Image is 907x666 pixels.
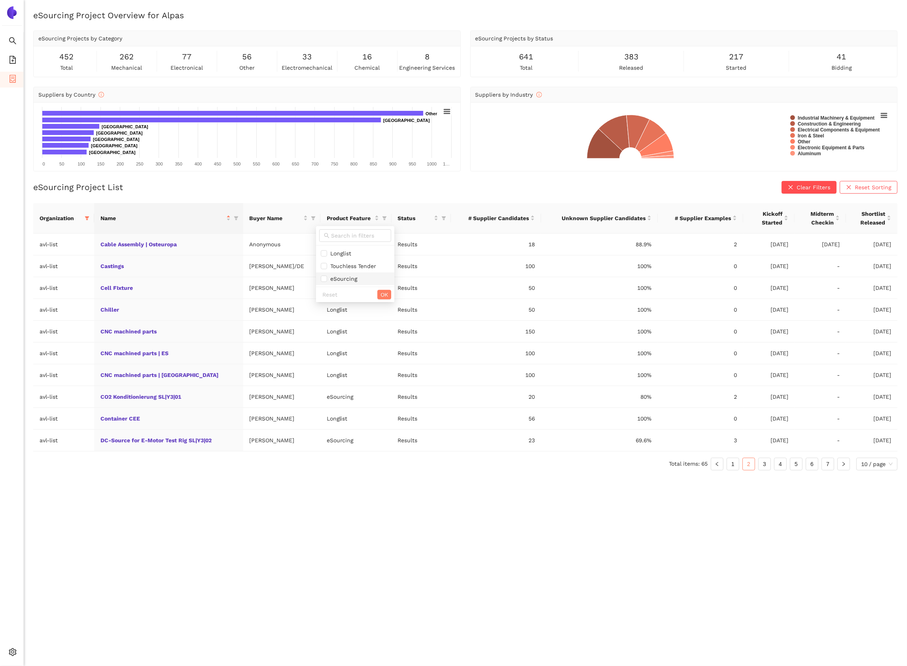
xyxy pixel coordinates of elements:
[100,214,225,223] span: Name
[743,386,795,408] td: [DATE]
[451,408,541,430] td: 56
[233,162,240,166] text: 500
[743,255,795,277] td: [DATE]
[743,203,795,234] th: this column's title is Kickoff Started,this column is sortable
[243,203,320,234] th: this column's title is Buyer Name,this column is sortable
[837,51,846,63] span: 41
[795,255,846,277] td: -
[33,430,94,451] td: avl-list
[846,343,898,364] td: [DATE]
[350,162,358,166] text: 800
[855,183,891,192] span: Reset Sorting
[831,63,852,72] span: bidding
[669,458,708,470] li: Total items: 65
[729,51,744,63] span: 217
[798,139,810,145] text: Other
[846,234,898,255] td: [DATE]
[658,364,743,386] td: 0
[243,386,320,408] td: [PERSON_NAME]
[392,299,451,321] td: Results
[33,299,94,321] td: avl-list
[743,234,795,255] td: [DATE]
[846,430,898,451] td: [DATE]
[541,299,658,321] td: 100%
[383,118,430,123] text: [GEOGRAPHIC_DATA]
[409,162,416,166] text: 950
[170,63,203,72] span: electronical
[59,162,64,166] text: 50
[795,408,846,430] td: -
[797,183,830,192] span: Clear Filters
[9,72,17,88] span: container
[726,63,747,72] span: started
[392,386,451,408] td: Results
[711,458,723,470] button: left
[392,234,451,255] td: Results
[852,209,885,227] span: Shortlist Released
[324,233,329,238] span: search
[33,321,94,343] td: avl-list
[309,212,317,224] span: filter
[727,458,739,470] li: 1
[119,51,134,63] span: 262
[846,255,898,277] td: [DATE]
[798,127,880,133] text: Electrical Components & Equipment
[541,255,658,277] td: 100%
[392,203,451,234] th: this column's title is Status,this column is sortable
[795,343,846,364] td: -
[541,203,658,234] th: this column's title is Unknown Supplier Candidates,this column is sortable
[327,263,376,269] span: Touchless Tender
[451,203,541,234] th: this column's title is # Supplier Candidates,this column is sortable
[846,277,898,299] td: [DATE]
[475,91,542,98] span: Suppliers by Industry
[541,234,658,255] td: 88.9%
[806,458,818,470] li: 6
[96,131,143,135] text: [GEOGRAPHIC_DATA]
[664,214,731,223] span: # Supplier Examples
[319,290,341,299] button: Reset
[9,645,17,661] span: setting
[619,63,643,72] span: released
[451,343,541,364] td: 100
[798,145,865,150] text: Electronic Equipment & Parts
[798,133,824,139] text: Iron & Steel
[798,115,875,121] text: Industrial Machinery & Equipment
[38,91,104,98] span: Suppliers by Country
[83,212,91,224] span: filter
[795,430,846,451] td: -
[541,408,658,430] td: 100%
[658,234,743,255] td: 2
[861,458,893,470] span: 10 / page
[282,63,332,72] span: electromechanical
[795,321,846,343] td: -
[782,181,837,194] button: closeClear Filters
[846,364,898,386] td: [DATE]
[727,458,739,470] a: 1
[273,162,280,166] text: 600
[798,151,821,156] text: Aluminum
[837,458,850,470] li: Next Page
[243,299,320,321] td: [PERSON_NAME]
[806,458,818,470] a: 6
[243,364,320,386] td: [PERSON_NAME]
[175,162,182,166] text: 350
[389,162,396,166] text: 900
[243,430,320,451] td: [PERSON_NAME]
[846,321,898,343] td: [DATE]
[239,63,255,72] span: other
[840,181,898,194] button: closeReset Sorting
[624,51,638,63] span: 383
[743,299,795,321] td: [DATE]
[320,203,392,234] th: this column's title is Product Feature,this column is sortable
[320,321,392,343] td: Longlist
[392,408,451,430] td: Results
[60,63,73,72] span: total
[59,51,74,63] span: 452
[155,162,163,166] text: 300
[795,364,846,386] td: -
[758,458,771,470] li: 3
[658,277,743,299] td: 0
[327,250,351,257] span: Longlist
[111,63,142,72] span: mechanical
[320,343,392,364] td: Longlist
